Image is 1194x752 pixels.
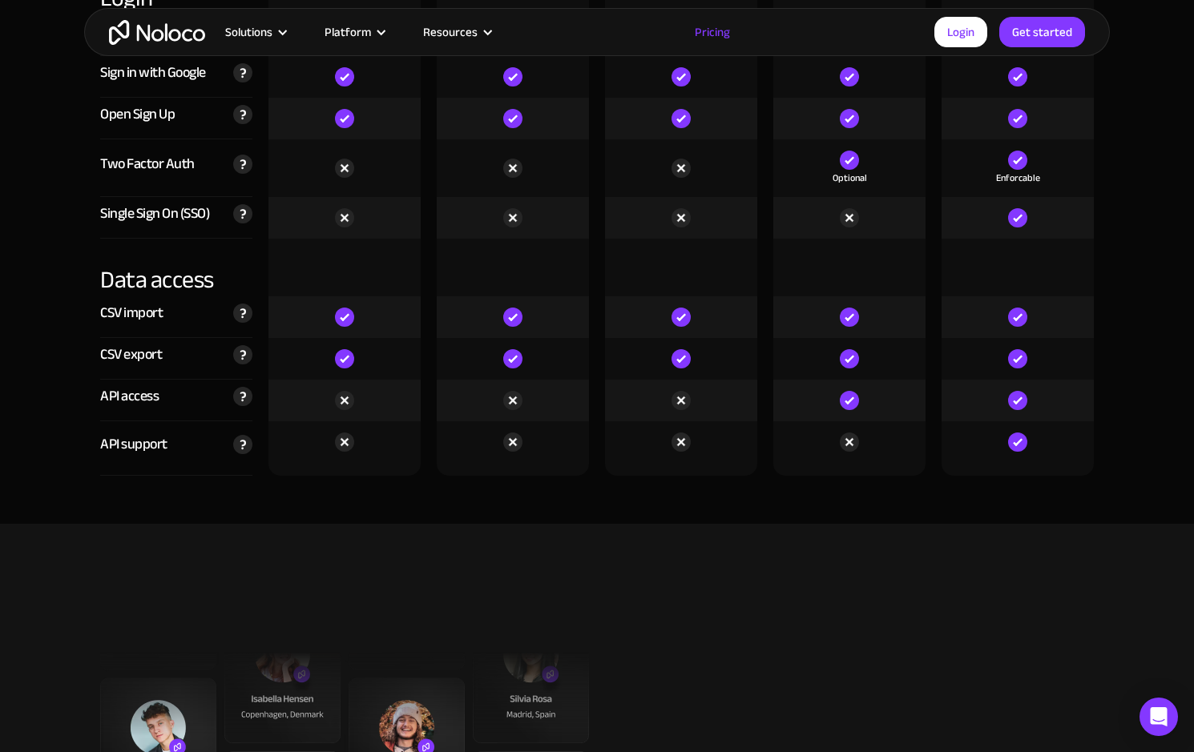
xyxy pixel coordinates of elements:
div: Two Factor Auth [100,152,195,176]
div: Platform [325,22,371,42]
a: Get started [999,17,1085,47]
div: API support [100,432,167,456]
div: Data access [100,239,252,296]
div: Single Sign On (SSO) [100,202,209,226]
div: Solutions [225,22,272,42]
div: Solutions [205,22,305,42]
div: Open Sign Up [100,103,175,127]
div: Enforcable [996,170,1040,186]
a: home [109,20,205,45]
div: Resources [403,22,510,42]
div: CSV import [100,301,163,325]
div: API access [100,384,159,408]
a: Pricing [675,22,750,42]
div: Sign in with Google [100,61,206,85]
div: Optional [833,170,867,186]
div: Resources [423,22,478,42]
div: Platform [305,22,403,42]
div: Open Intercom Messenger [1140,698,1178,736]
a: Login [934,17,987,47]
div: CSV export [100,343,162,367]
